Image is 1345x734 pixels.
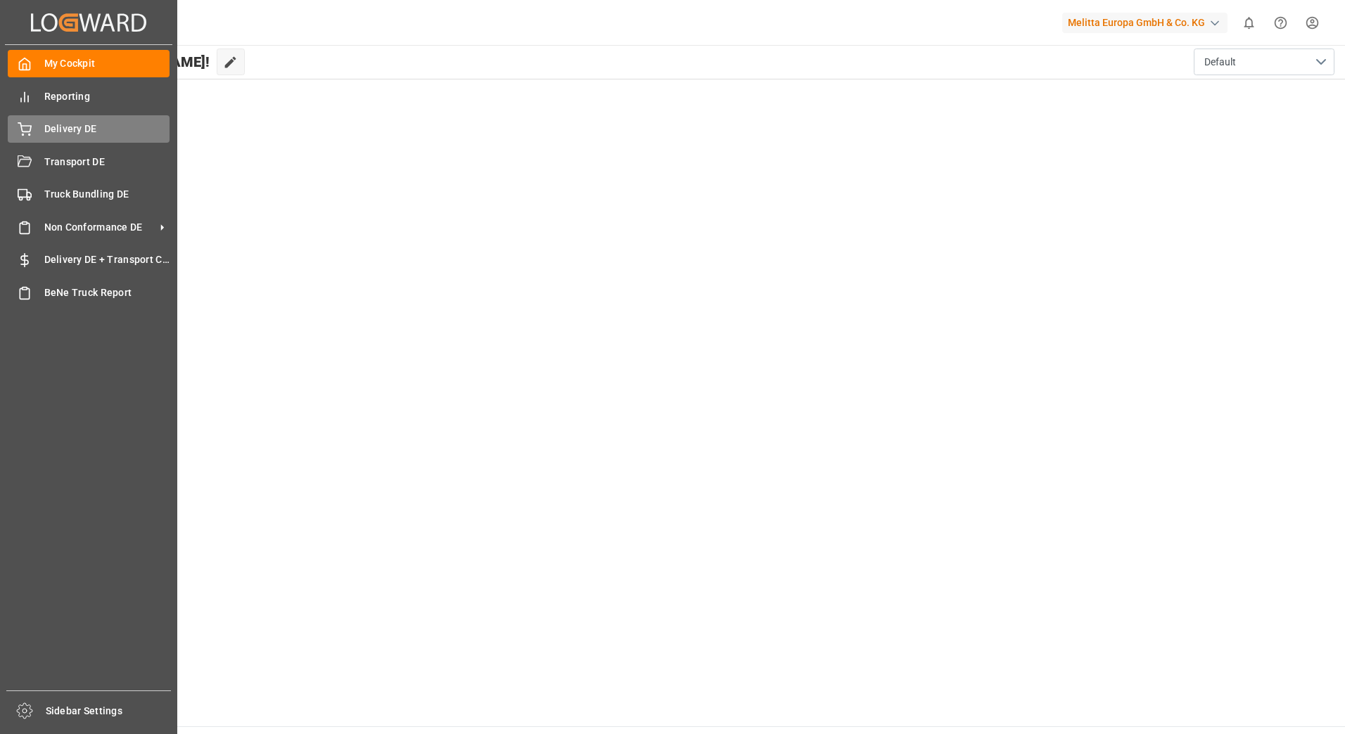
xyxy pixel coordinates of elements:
[46,704,172,719] span: Sidebar Settings
[44,89,170,104] span: Reporting
[8,246,170,273] a: Delivery DE + Transport Cost
[44,285,170,300] span: BeNe Truck Report
[58,49,210,75] span: Hello [PERSON_NAME]!
[44,155,170,169] span: Transport DE
[8,50,170,77] a: My Cockpit
[8,148,170,175] a: Transport DE
[1194,49,1334,75] button: open menu
[1204,55,1236,70] span: Default
[1233,7,1265,39] button: show 0 new notifications
[1265,7,1296,39] button: Help Center
[1062,9,1233,36] button: Melitta Europa GmbH & Co. KG
[8,115,170,143] a: Delivery DE
[44,252,170,267] span: Delivery DE + Transport Cost
[44,220,155,235] span: Non Conformance DE
[8,181,170,208] a: Truck Bundling DE
[8,278,170,306] a: BeNe Truck Report
[44,56,170,71] span: My Cockpit
[44,122,170,136] span: Delivery DE
[44,187,170,202] span: Truck Bundling DE
[1062,13,1228,33] div: Melitta Europa GmbH & Co. KG
[8,82,170,110] a: Reporting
